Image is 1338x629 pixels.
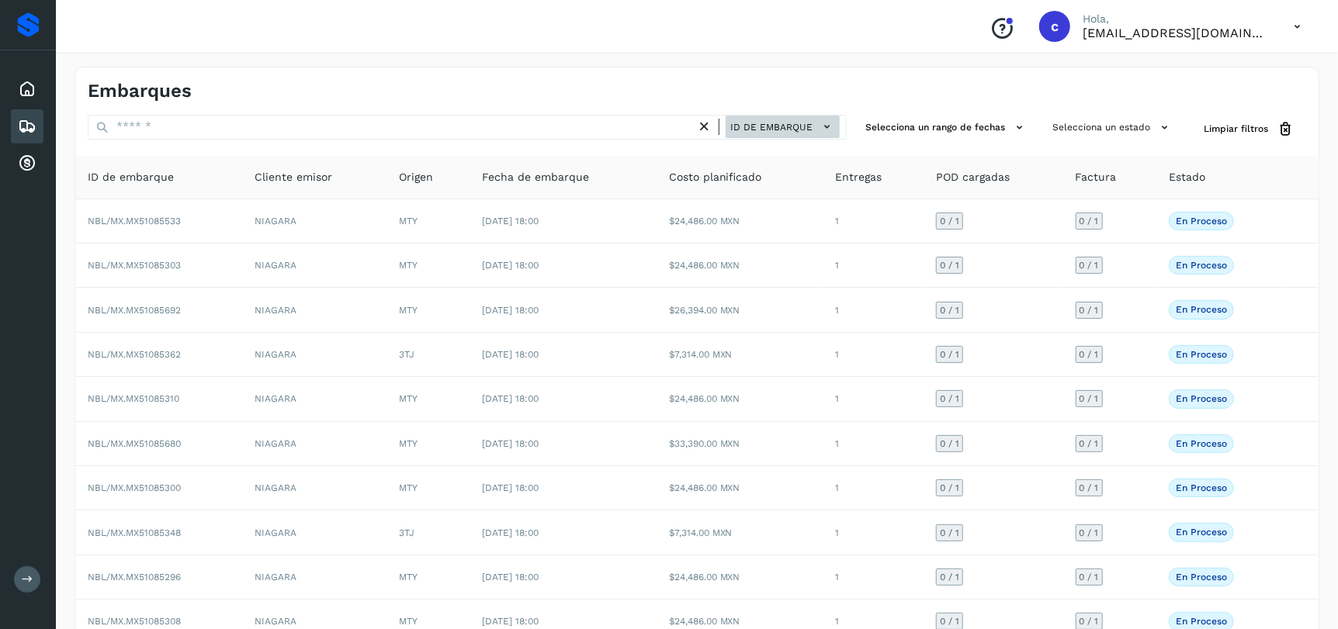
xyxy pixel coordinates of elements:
[386,466,470,510] td: MTY
[823,377,924,421] td: 1
[657,422,823,466] td: $33,390.00 MXN
[483,393,539,404] span: [DATE] 18:00
[823,288,924,332] td: 1
[1080,306,1099,315] span: 0 / 1
[386,288,470,332] td: MTY
[1176,393,1227,404] p: En proceso
[1080,350,1099,359] span: 0 / 1
[835,169,882,185] span: Entregas
[242,333,386,377] td: NIAGARA
[11,109,43,143] div: Embarques
[1176,527,1227,537] p: En proceso
[242,422,386,466] td: NIAGARA
[657,288,823,332] td: $26,394.00 MXN
[386,333,470,377] td: 3TJ
[823,199,924,244] td: 1
[940,528,959,537] span: 0 / 1
[88,616,181,627] span: NBL/MX.MX51085308
[88,527,181,538] span: NBL/MX.MX51085348
[823,244,924,288] td: 1
[483,169,590,185] span: Fecha de embarque
[657,377,823,421] td: $24,486.00 MXN
[242,288,386,332] td: NIAGARA
[88,169,174,185] span: ID de embarque
[88,349,181,360] span: NBL/MX.MX51085362
[730,120,813,134] span: ID de embarque
[483,572,539,582] span: [DATE] 18:00
[242,244,386,288] td: NIAGARA
[386,244,470,288] td: MTY
[657,555,823,600] td: $24,486.00 MXN
[1080,216,1099,226] span: 0 / 1
[242,510,386,555] td: NIAGARA
[88,572,181,582] span: NBL/MX.MX51085296
[940,306,959,315] span: 0 / 1
[483,349,539,360] span: [DATE] 18:00
[657,199,823,244] td: $24,486.00 MXN
[823,422,924,466] td: 1
[1204,122,1268,136] span: Limpiar filtros
[483,527,539,538] span: [DATE] 18:00
[386,377,470,421] td: MTY
[483,260,539,271] span: [DATE] 18:00
[1080,261,1099,270] span: 0 / 1
[242,377,386,421] td: NIAGARA
[88,482,181,493] span: NBL/MX.MX51085300
[1176,216,1227,226] p: En proceso
[1176,349,1227,360] p: En proceso
[386,199,470,244] td: MTY
[11,72,43,106] div: Inicio
[1080,528,1099,537] span: 0 / 1
[483,482,539,493] span: [DATE] 18:00
[1080,617,1099,626] span: 0 / 1
[386,510,470,555] td: 3TJ
[242,466,386,510] td: NIAGARA
[823,510,924,555] td: 1
[940,394,959,403] span: 0 / 1
[483,616,539,627] span: [DATE] 18:00
[657,333,823,377] td: $7,314.00 MXN
[88,216,181,226] span: NBL/MX.MX51085533
[726,116,840,138] button: ID de embarque
[940,617,959,626] span: 0 / 1
[936,169,1010,185] span: POD cargadas
[386,422,470,466] td: MTY
[657,510,823,555] td: $7,314.00 MXN
[1080,439,1099,448] span: 0 / 1
[88,438,181,449] span: NBL/MX.MX51085680
[940,483,959,492] span: 0 / 1
[88,260,181,271] span: NBL/MX.MX51085303
[1169,169,1205,185] span: Estado
[823,466,924,510] td: 1
[1176,260,1227,271] p: En proceso
[88,80,192,102] h4: Embarques
[1176,616,1227,627] p: En proceso
[940,350,959,359] span: 0 / 1
[1176,438,1227,449] p: En proceso
[88,305,181,316] span: NBL/MX.MX51085692
[1083,12,1269,26] p: Hola,
[940,572,959,582] span: 0 / 1
[483,438,539,449] span: [DATE] 18:00
[823,333,924,377] td: 1
[859,115,1034,140] button: Selecciona un rango de fechas
[1080,572,1099,582] span: 0 / 1
[399,169,433,185] span: Origen
[1046,115,1179,140] button: Selecciona un estado
[823,555,924,600] td: 1
[483,216,539,226] span: [DATE] 18:00
[88,393,179,404] span: NBL/MX.MX51085310
[11,147,43,181] div: Cuentas por cobrar
[1191,115,1306,143] button: Limpiar filtros
[242,555,386,600] td: NIAGARA
[1176,482,1227,493] p: En proceso
[940,261,959,270] span: 0 / 1
[1176,572,1227,582] p: En proceso
[255,169,332,185] span: Cliente emisor
[483,305,539,316] span: [DATE] 18:00
[940,216,959,226] span: 0 / 1
[1083,26,1269,40] p: cuentasespeciales8_met@castores.com.mx
[386,555,470,600] td: MTY
[657,466,823,510] td: $24,486.00 MXN
[1080,483,1099,492] span: 0 / 1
